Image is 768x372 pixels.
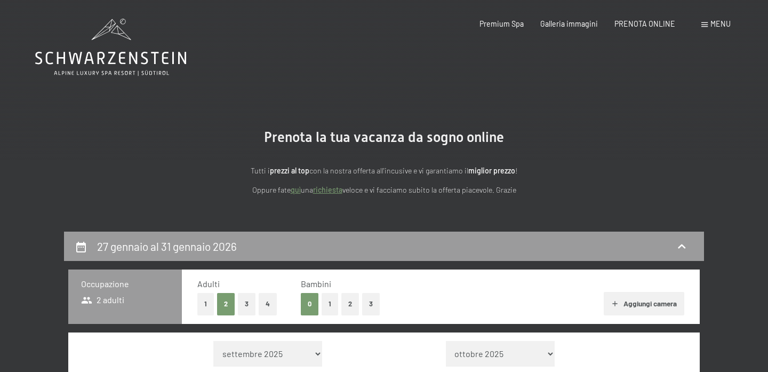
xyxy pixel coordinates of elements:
[362,293,380,315] button: 3
[197,279,220,289] span: Adulti
[238,293,255,315] button: 3
[341,293,359,315] button: 2
[322,293,338,315] button: 1
[81,294,124,306] span: 2 adulti
[149,165,619,177] p: Tutti i con la nostra offerta all'incusive e vi garantiamo il !
[604,292,684,315] button: Aggiungi camera
[291,185,301,194] a: quì
[540,19,598,28] a: Galleria immagini
[479,19,524,28] a: Premium Spa
[97,240,237,253] h2: 27 gennaio al 31 gennaio 2026
[197,293,214,315] button: 1
[149,184,619,196] p: Oppure fate una veloce e vi facciamo subito la offerta piacevole. Grazie
[313,185,342,194] a: richiesta
[301,293,318,315] button: 0
[301,279,331,289] span: Bambini
[614,19,675,28] a: PRENOTA ONLINE
[468,166,515,175] strong: miglior prezzo
[264,129,504,145] span: Prenota la tua vacanza da sogno online
[217,293,235,315] button: 2
[259,293,277,315] button: 4
[81,278,169,290] h3: Occupazione
[270,166,309,175] strong: prezzi al top
[710,19,731,28] span: Menu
